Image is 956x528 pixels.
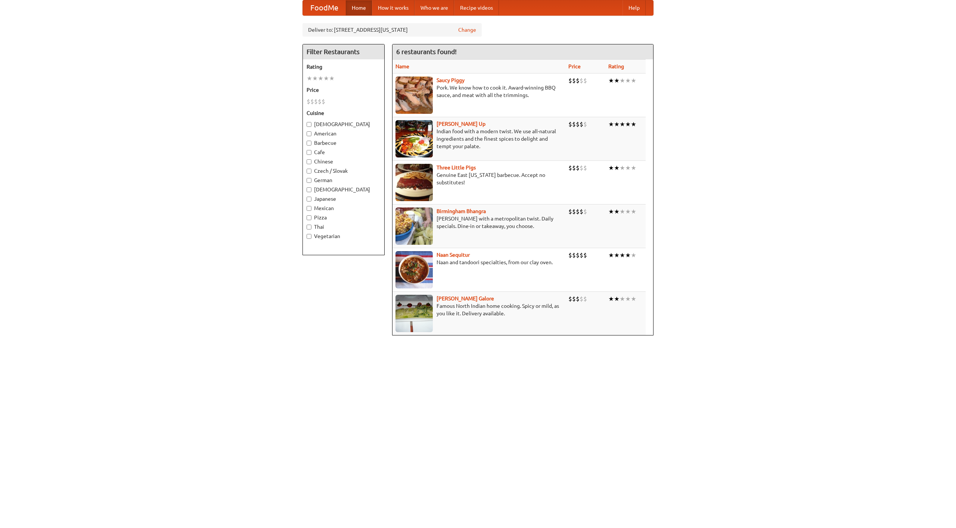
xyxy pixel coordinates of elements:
[580,164,583,172] li: $
[583,164,587,172] li: $
[583,120,587,128] li: $
[307,178,311,183] input: German
[620,251,625,259] li: ★
[576,295,580,303] li: $
[608,207,614,216] li: ★
[307,215,311,220] input: Pizza
[623,0,646,15] a: Help
[307,139,381,147] label: Barbecue
[568,207,572,216] li: $
[614,295,620,303] li: ★
[631,295,636,303] li: ★
[307,122,311,127] input: [DEMOGRAPHIC_DATA]
[346,0,372,15] a: Home
[580,120,583,128] li: $
[303,44,384,59] h4: Filter Restaurants
[395,76,433,114] img: saucy.jpg
[307,149,381,156] label: Cafe
[395,171,562,186] p: Genuine East [US_STATE] barbecue. Accept no substitutes!
[608,251,614,259] li: ★
[568,120,572,128] li: $
[395,302,562,317] p: Famous North Indian home cooking. Spicy or mild, as you like it. Delivery available.
[322,97,325,106] li: $
[307,86,381,94] h5: Price
[572,207,576,216] li: $
[608,63,624,69] a: Rating
[454,0,499,15] a: Recipe videos
[572,76,576,85] li: $
[631,207,636,216] li: ★
[568,295,572,303] li: $
[307,130,381,137] label: American
[614,164,620,172] li: ★
[395,295,433,332] img: currygalore.jpg
[458,26,476,34] a: Change
[395,84,562,99] p: Pork. We know how to cook it. Award-winning BBQ sauce, and meat with all the trimmings.
[307,186,381,193] label: [DEMOGRAPHIC_DATA]
[572,164,576,172] li: $
[631,76,636,85] li: ★
[580,295,583,303] li: $
[307,121,381,128] label: [DEMOGRAPHIC_DATA]
[576,251,580,259] li: $
[307,225,311,229] input: Thai
[625,251,631,259] li: ★
[396,48,457,55] ng-pluralize: 6 restaurants found!
[572,251,576,259] li: $
[580,251,583,259] li: $
[307,206,311,211] input: Mexican
[568,76,572,85] li: $
[583,251,587,259] li: $
[307,109,381,117] h5: Cuisine
[631,164,636,172] li: ★
[307,204,381,212] label: Mexican
[583,207,587,216] li: $
[625,120,631,128] li: ★
[395,63,409,69] a: Name
[437,77,465,83] a: Saucy Piggy
[631,120,636,128] li: ★
[568,164,572,172] li: $
[307,74,312,82] li: ★
[307,195,381,203] label: Japanese
[314,97,318,106] li: $
[576,164,580,172] li: $
[625,76,631,85] li: ★
[437,121,485,127] a: [PERSON_NAME] Up
[372,0,415,15] a: How it works
[307,141,311,146] input: Barbecue
[614,76,620,85] li: ★
[620,207,625,216] li: ★
[614,251,620,259] li: ★
[614,120,620,128] li: ★
[395,251,433,288] img: naansequitur.jpg
[437,252,470,258] a: Naan Sequitur
[307,158,381,165] label: Chinese
[620,164,625,172] li: ★
[395,259,562,266] p: Naan and tandoori specialties, from our clay oven.
[576,120,580,128] li: $
[437,208,486,214] b: Birmingham Bhangra
[307,197,311,201] input: Japanese
[608,120,614,128] li: ★
[323,74,329,82] li: ★
[307,159,311,164] input: Chinese
[583,295,587,303] li: $
[307,150,311,155] input: Cafe
[395,215,562,230] p: [PERSON_NAME] with a metropolitan twist. Daily specials. Dine-in or takeaway, you choose.
[415,0,454,15] a: Who we are
[572,120,576,128] li: $
[318,74,323,82] li: ★
[437,165,476,171] a: Three Little Pigs
[568,63,581,69] a: Price
[329,74,335,82] li: ★
[307,234,311,239] input: Vegetarian
[576,76,580,85] li: $
[307,223,381,231] label: Thai
[608,164,614,172] li: ★
[307,167,381,175] label: Czech / Slovak
[437,296,494,302] a: [PERSON_NAME] Galore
